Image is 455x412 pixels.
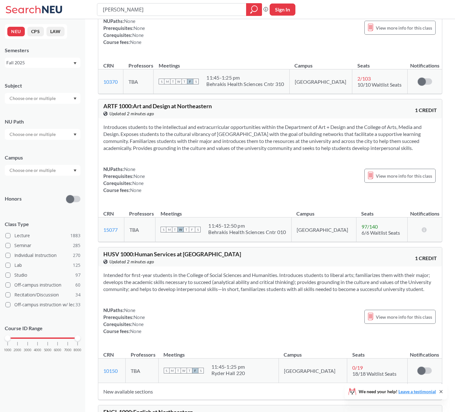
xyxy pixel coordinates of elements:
[5,261,80,269] label: Lab
[5,47,80,54] div: Semesters
[103,368,118,374] a: 10150
[124,217,155,242] td: TBA
[5,231,80,240] label: Lecture
[6,95,60,102] input: Choose one or multiple
[166,227,172,232] span: M
[103,103,212,110] span: ARTF 1000 : Art and Design at Northeastern
[109,110,154,117] span: Updated 2 minutes ago
[123,56,154,69] th: Professors
[5,241,80,250] label: Seminar
[415,255,437,262] span: 1 CREDIT
[289,69,352,94] td: [GEOGRAPHIC_DATA]
[103,307,145,335] div: NUPaths: Prerequisites: Corequisites: Course fees:
[187,79,193,84] span: F
[250,5,258,14] svg: magnifying glass
[408,56,442,69] th: Notifications
[164,79,170,84] span: M
[124,18,135,24] span: None
[170,79,176,84] span: T
[408,204,442,217] th: Notifications
[357,82,402,88] span: 10/10 Waitlist Seats
[183,227,189,232] span: T
[359,389,436,394] span: We need your help!
[123,69,154,94] td: TBA
[178,227,183,232] span: W
[5,82,80,89] div: Subject
[124,307,135,313] span: None
[73,262,80,269] span: 125
[175,368,181,373] span: T
[189,227,195,232] span: F
[75,272,80,279] span: 97
[130,187,141,193] span: None
[5,165,80,176] div: Dropdown arrow
[5,301,80,309] label: Off-campus instruction w/ lec
[347,345,408,359] th: Seats
[14,348,21,352] span: 2000
[4,348,11,352] span: 1000
[103,272,437,293] section: Intended for first-year students in the College of Social Sciences and Humanities. Introduces stu...
[158,345,279,359] th: Meetings
[352,56,408,69] th: Seats
[192,368,198,373] span: F
[5,93,80,104] div: Dropdown arrow
[291,217,356,242] td: [GEOGRAPHIC_DATA]
[206,81,284,87] div: Behrakis Health Sciences Cntr 310
[279,359,347,383] td: [GEOGRAPHIC_DATA]
[415,107,437,114] span: 1 CREDIT
[154,56,289,69] th: Meetings
[103,79,118,85] a: 10370
[5,221,80,228] span: Class Type
[5,58,80,68] div: Fall 2025Dropdown arrow
[5,251,80,259] label: Individual Instruction
[73,97,77,100] svg: Dropdown arrow
[98,383,407,400] td: New available sections
[5,281,80,289] label: Off-campus instruction
[193,79,199,84] span: S
[206,75,284,81] div: 11:45 - 1:25 pm
[6,59,73,66] div: Fall 2025
[75,281,80,288] span: 60
[75,291,80,298] span: 34
[279,345,347,359] th: Campus
[376,24,432,32] span: View more info for this class
[161,227,166,232] span: S
[356,204,407,217] th: Seats
[376,313,432,321] span: View more info for this class
[376,172,432,180] span: View more info for this class
[102,4,242,15] input: Class, professor, course number, "phrase"
[5,325,80,332] p: Course ID Range
[291,204,356,217] th: Campus
[64,348,72,352] span: 7000
[74,348,81,352] span: 8000
[352,371,396,377] span: 18/18 Waitlist Seats
[5,129,80,140] div: Dropdown arrow
[103,251,241,258] span: HUSV 1000 : Human Services at [GEOGRAPHIC_DATA]
[407,345,442,359] th: Notifications
[164,368,169,373] span: S
[124,204,155,217] th: Professors
[103,351,114,358] div: CRN
[182,79,187,84] span: T
[270,4,295,16] button: Sign In
[198,368,204,373] span: S
[357,75,371,82] span: 2 / 103
[134,25,145,31] span: None
[73,252,80,259] span: 270
[6,131,60,138] input: Choose one or multiple
[352,365,363,371] span: 0 / 19
[134,314,145,320] span: None
[103,62,114,69] div: CRN
[34,348,41,352] span: 4000
[6,167,60,174] input: Choose one or multiple
[126,345,159,359] th: Professors
[103,18,145,46] div: NUPaths: Prerequisites: Corequisites: Course fees:
[130,328,141,334] span: None
[46,27,65,36] button: LAW
[169,368,175,373] span: M
[132,32,144,38] span: None
[27,27,44,36] button: CPS
[5,118,80,125] div: NU Path
[362,230,400,236] span: 6/6 Waitlist Seats
[132,180,144,186] span: None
